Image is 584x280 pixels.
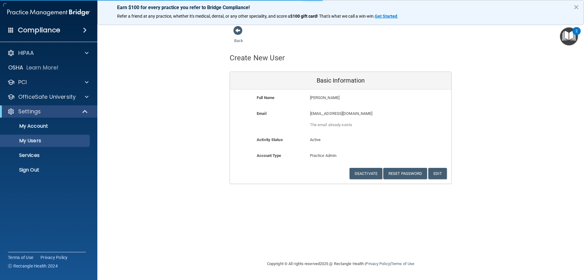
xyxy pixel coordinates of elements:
[230,72,451,90] div: Basic Information
[4,152,87,158] p: Services
[257,137,283,142] b: Activity Status
[26,64,59,71] p: Learn More!
[7,108,88,115] a: Settings
[234,31,243,43] a: Back
[4,167,87,173] p: Sign Out
[317,14,375,19] span: ! That's what we call a win-win.
[560,27,578,45] button: Open Resource Center, 2 new notifications
[366,261,390,266] a: Privacy Policy
[7,49,89,57] a: HIPAA
[7,93,89,101] a: OfficeSafe University
[18,49,34,57] p: HIPAA
[290,14,317,19] strong: $100 gift card
[230,54,285,62] h4: Create New User
[230,254,452,274] div: Copyright © All rights reserved 2025 @ Rectangle Health | |
[8,263,58,269] span: Ⓒ Rectangle Health 2024
[8,254,33,261] a: Terms of Use
[573,2,579,12] button: Close
[310,136,372,144] p: Active
[310,110,407,117] p: [EMAIL_ADDRESS][DOMAIN_NAME]
[18,79,27,86] p: PCI
[18,108,41,115] p: Settings
[375,14,398,19] a: Get Started
[257,111,266,116] b: Email
[7,6,90,19] img: PMB logo
[117,14,290,19] span: Refer a friend at any practice, whether it's medical, dental, or any other speciality, and score a
[391,261,414,266] a: Terms of Use
[383,168,427,179] button: Reset Password
[4,123,87,129] p: My Account
[428,168,447,179] button: Edit
[18,26,60,34] h4: Compliance
[310,121,407,129] p: The email already exists
[575,31,578,39] div: 2
[8,64,23,71] p: OSHA
[310,152,372,159] p: Practice Admin
[18,93,76,101] p: OfficeSafe University
[257,153,281,158] b: Account Type
[7,79,89,86] a: PCI
[40,254,68,261] a: Privacy Policy
[349,168,382,179] button: Deactivate
[117,5,564,10] p: Earn $100 for every practice you refer to Bridge Compliance!
[310,94,407,101] p: [PERSON_NAME]
[257,95,274,100] b: Full Name
[4,138,87,144] p: My Users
